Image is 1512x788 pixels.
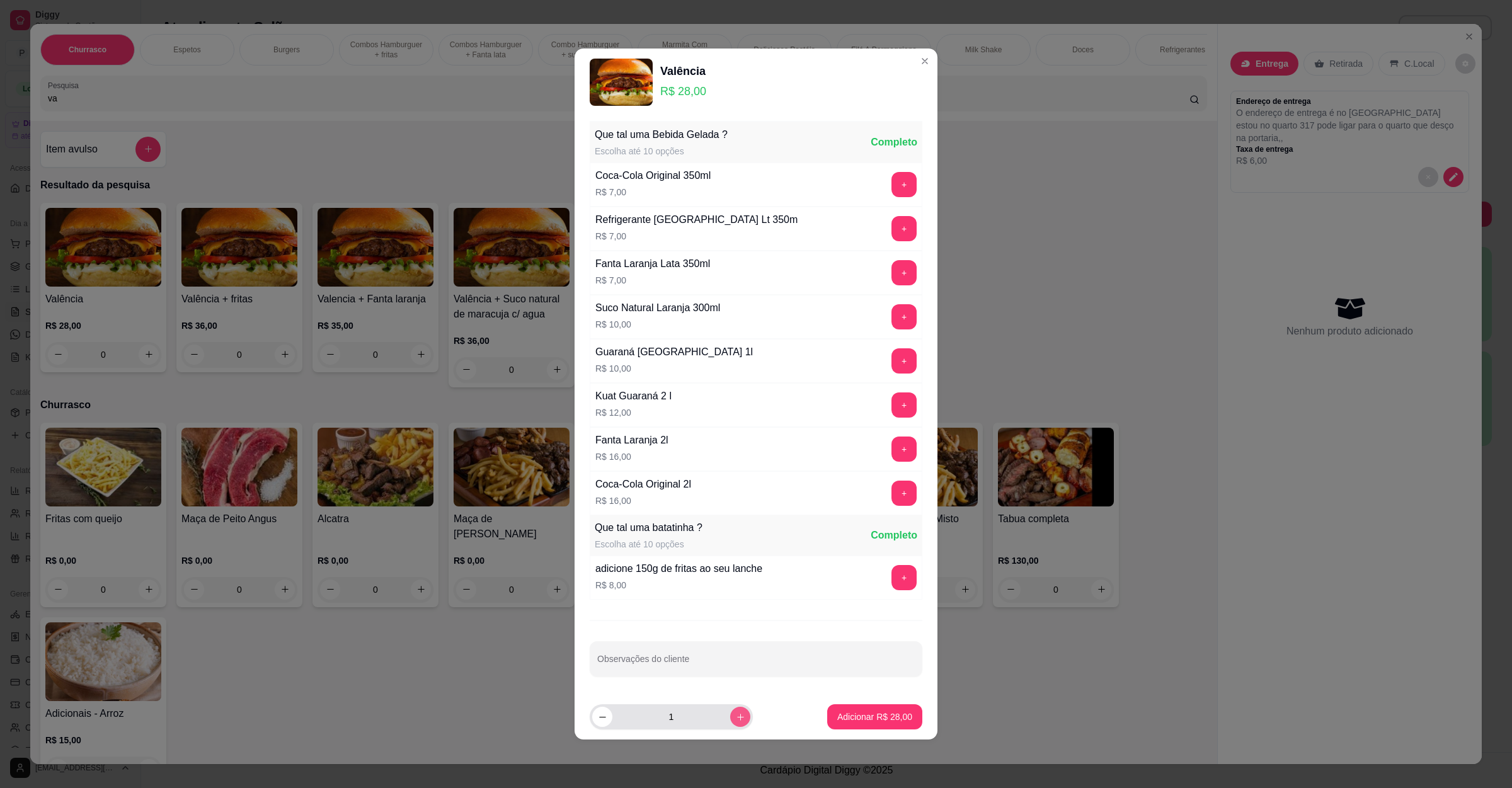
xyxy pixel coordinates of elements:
[595,494,691,507] p: R$ 16,00
[595,579,762,591] p: R$ 8,00
[592,707,612,727] button: decrease-product-quantity
[891,481,917,506] button: add
[595,300,720,316] div: Suco Natural Laranja 300ml
[915,51,935,71] button: Close
[891,172,917,197] button: add
[595,450,668,463] p: R$ 16,00
[595,345,753,360] div: Guaraná [GEOGRAPHIC_DATA] 1l
[891,348,917,374] button: add
[891,565,917,590] button: add
[595,520,702,535] div: Que tal uma batatinha ?
[660,62,706,80] div: Valência
[595,433,668,448] div: Fanta Laranja 2l
[595,127,728,142] div: Que tal uma Bebida Gelada ?
[891,260,917,285] button: add
[827,704,922,729] button: Adicionar R$ 28,00
[595,274,710,287] p: R$ 7,00
[595,477,691,492] div: Coca-Cola Original 2l
[595,406,672,419] p: R$ 12,00
[595,212,798,227] div: Refrigerante [GEOGRAPHIC_DATA] Lt 350m
[871,528,917,543] div: Completo
[730,707,750,727] button: increase-product-quantity
[595,538,702,551] div: Escolha até 10 opções
[871,135,917,150] div: Completo
[595,318,720,331] p: R$ 10,00
[595,186,711,198] p: R$ 7,00
[595,168,711,183] div: Coca-Cola Original 350ml
[590,59,653,106] img: product-image
[660,83,706,100] p: R$ 28,00
[595,230,798,243] p: R$ 7,00
[595,362,753,375] p: R$ 10,00
[595,389,672,404] div: Kuat Guaraná 2 l
[597,658,915,670] input: Observações do cliente
[595,145,728,157] div: Escolha até 10 opções
[595,561,762,576] div: adicione 150g de fritas ao seu lanche
[837,711,912,723] p: Adicionar R$ 28,00
[891,392,917,418] button: add
[891,304,917,329] button: add
[891,216,917,241] button: add
[595,256,710,271] div: Fanta Laranja Lata 350ml
[891,437,917,462] button: add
